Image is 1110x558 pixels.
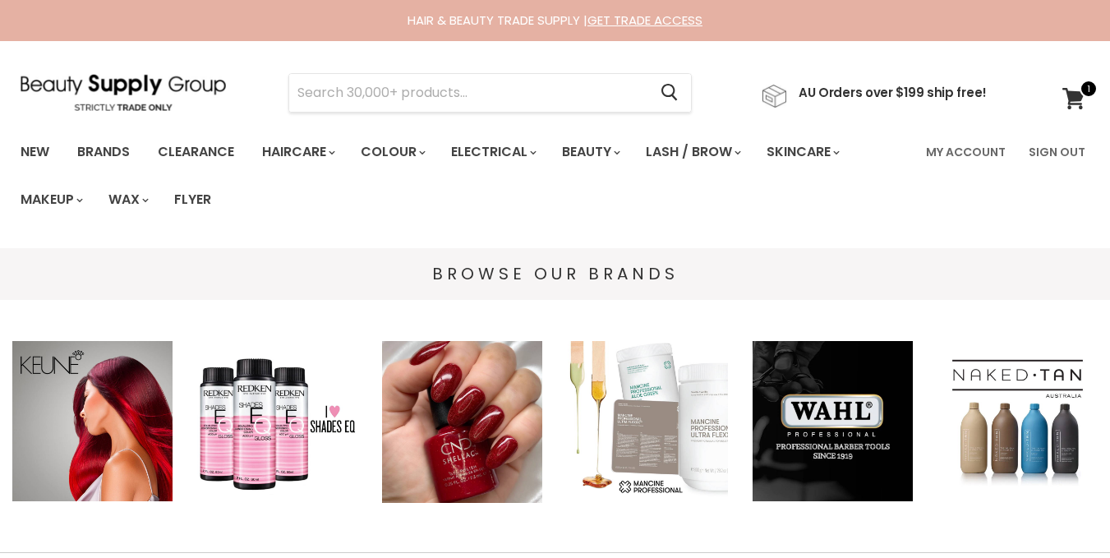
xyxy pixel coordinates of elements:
button: Search [647,74,691,112]
form: Product [288,73,692,113]
a: Skincare [754,135,850,169]
a: Beauty [550,135,630,169]
a: My Account [916,135,1016,169]
a: Flyer [162,182,223,217]
input: Search [289,74,647,112]
a: Sign Out [1019,135,1095,169]
a: Colour [348,135,435,169]
a: Haircare [250,135,345,169]
a: Wax [96,182,159,217]
a: Brands [65,135,142,169]
ul: Main menu [8,128,916,224]
a: GET TRADE ACCESS [587,12,702,29]
a: Clearance [145,135,246,169]
a: New [8,135,62,169]
a: Lash / Brow [633,135,751,169]
a: Electrical [439,135,546,169]
iframe: Gorgias live chat messenger [1028,481,1094,542]
a: Makeup [8,182,93,217]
